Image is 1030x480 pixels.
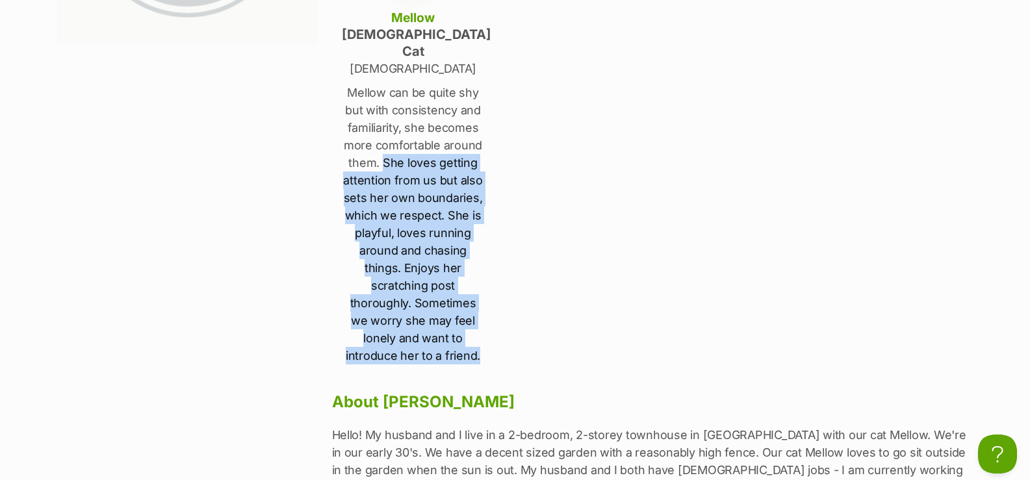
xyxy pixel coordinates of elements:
h4: Mellow [342,9,485,26]
p: Mellow can be quite shy but with consistency and familiarity, she becomes more comfortable around... [342,84,485,364]
iframe: Help Scout Beacon - Open [978,435,1017,474]
p: [DEMOGRAPHIC_DATA] [342,60,485,77]
h3: About [PERSON_NAME] [332,393,973,411]
h4: [DEMOGRAPHIC_DATA] Cat [342,26,485,60]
